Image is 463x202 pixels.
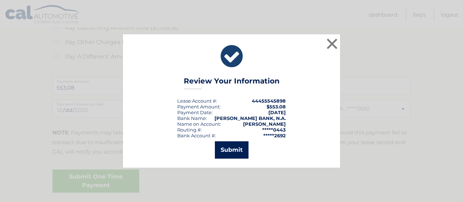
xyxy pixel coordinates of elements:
strong: 44455545898 [252,98,286,104]
div: : [177,109,213,115]
strong: [PERSON_NAME] BANK, N.A. [214,115,286,121]
button: Submit [215,141,249,159]
h3: Review Your Information [184,77,280,89]
div: Bank Name: [177,115,207,121]
strong: [PERSON_NAME] [243,121,286,127]
span: Payment Date [177,109,212,115]
div: Bank Account #: [177,133,216,138]
span: $553.08 [267,104,286,109]
button: × [325,36,339,51]
div: Payment Amount: [177,104,221,109]
div: Name on Account: [177,121,221,127]
span: [DATE] [268,109,286,115]
div: Lease Account #: [177,98,217,104]
div: Routing #: [177,127,202,133]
